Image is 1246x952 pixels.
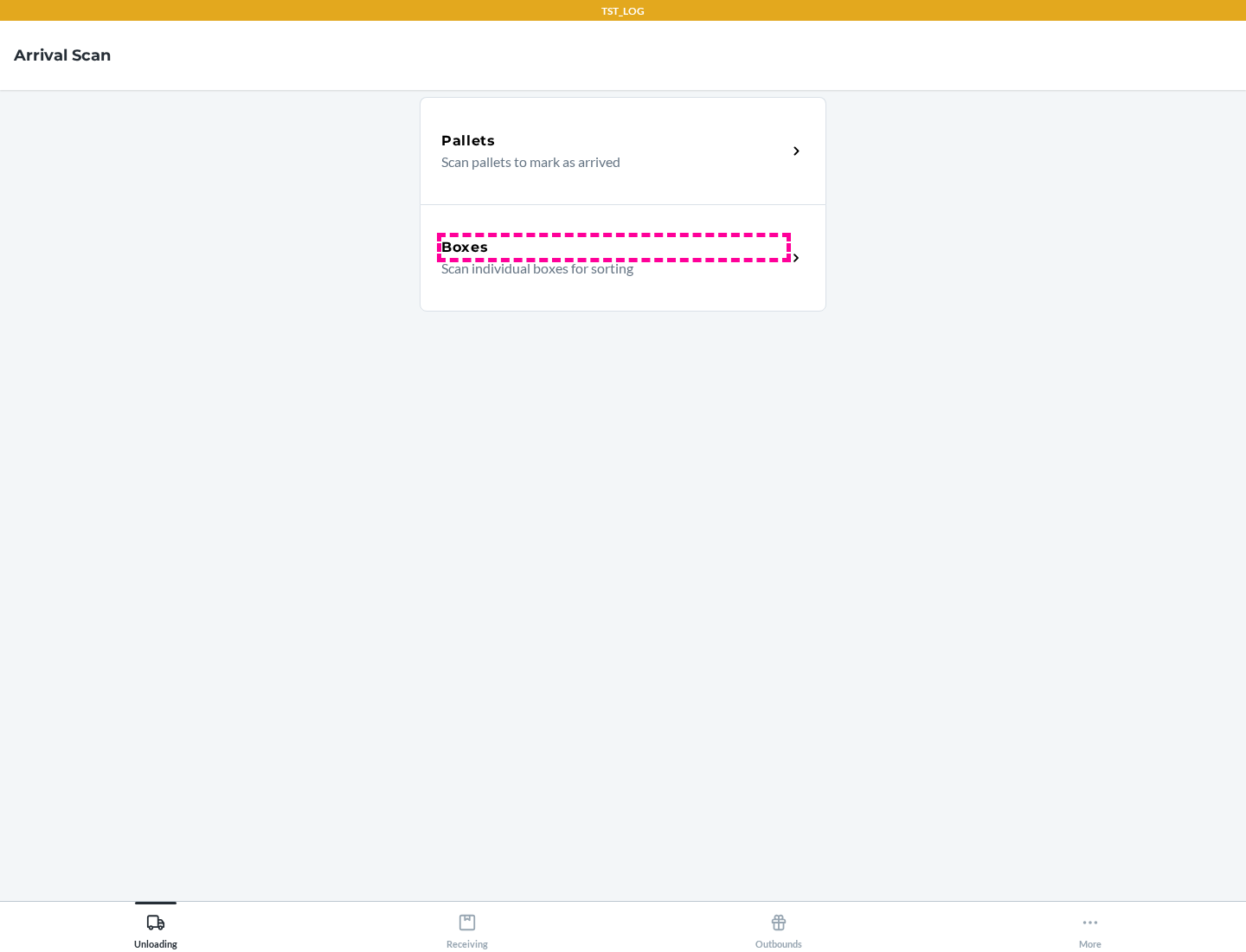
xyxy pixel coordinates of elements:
[755,906,802,949] div: Outbounds
[441,151,773,172] p: Scan pallets to mark as arrived
[441,258,773,279] p: Scan individual boxes for sorting
[420,97,826,204] a: PalletsScan pallets to mark as arrived
[1079,906,1101,949] div: More
[446,906,488,949] div: Receiving
[311,902,623,949] button: Receiving
[441,237,489,258] h5: Boxes
[934,902,1246,949] button: More
[441,131,496,151] h5: Pallets
[134,906,177,949] div: Unloading
[420,204,826,312] a: BoxesScan individual boxes for sorting
[601,3,645,19] p: TST_LOG
[14,44,111,67] h4: Arrival Scan
[623,902,934,949] button: Outbounds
